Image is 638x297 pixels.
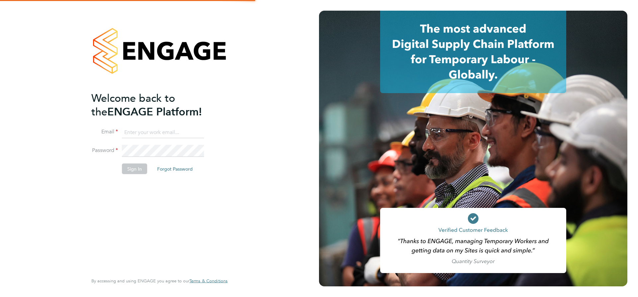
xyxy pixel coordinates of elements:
button: Forgot Password [152,164,198,174]
label: Email [91,128,118,135]
a: Terms & Conditions [189,278,228,284]
h2: ENGAGE Platform! [91,91,221,118]
button: Sign In [122,164,147,174]
span: By accessing and using ENGAGE you agree to our [91,278,228,284]
label: Password [91,147,118,154]
span: Welcome back to the [91,91,175,118]
input: Enter your work email... [122,126,204,138]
